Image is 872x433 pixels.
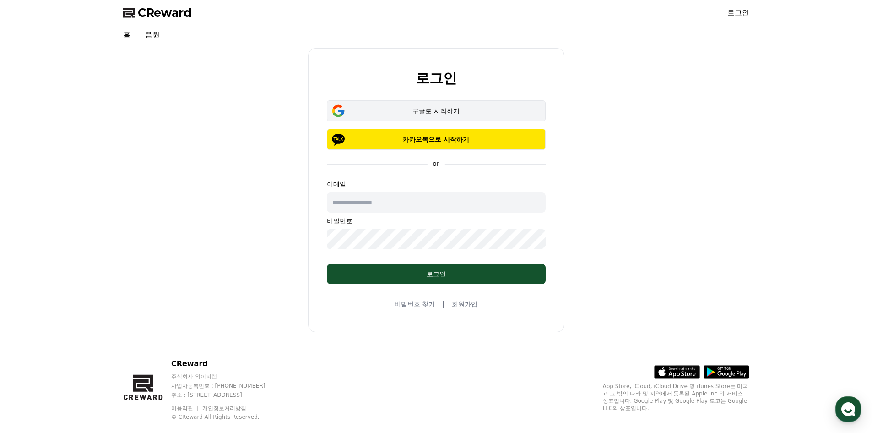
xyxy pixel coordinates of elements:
[123,5,192,20] a: CReward
[60,290,118,313] a: 대화
[416,71,457,86] h2: 로그인
[116,26,138,44] a: 홈
[171,413,283,421] p: © CReward All Rights Reserved.
[84,305,95,312] span: 대화
[327,180,546,189] p: 이메일
[727,7,749,18] a: 로그인
[340,106,532,115] div: 구글로 시작하기
[3,290,60,313] a: 홈
[327,129,546,150] button: 카카오톡으로 시작하기
[442,299,444,310] span: |
[29,304,34,312] span: 홈
[603,383,749,412] p: App Store, iCloud, iCloud Drive 및 iTunes Store는 미국과 그 밖의 나라 및 지역에서 등록된 Apple Inc.의 서비스 상표입니다. Goo...
[171,405,200,411] a: 이용약관
[171,358,283,369] p: CReward
[345,269,527,279] div: 로그인
[427,159,444,168] p: or
[340,135,532,144] p: 카카오톡으로 시작하기
[327,100,546,121] button: 구글로 시작하기
[171,382,283,389] p: 사업자등록번호 : [PHONE_NUMBER]
[395,300,435,309] a: 비밀번호 찾기
[171,373,283,380] p: 주식회사 와이피랩
[118,290,176,313] a: 설정
[138,5,192,20] span: CReward
[138,26,167,44] a: 음원
[171,391,283,399] p: 주소 : [STREET_ADDRESS]
[141,304,152,312] span: 설정
[327,216,546,225] p: 비밀번호
[327,264,546,284] button: 로그인
[452,300,477,309] a: 회원가입
[202,405,246,411] a: 개인정보처리방침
